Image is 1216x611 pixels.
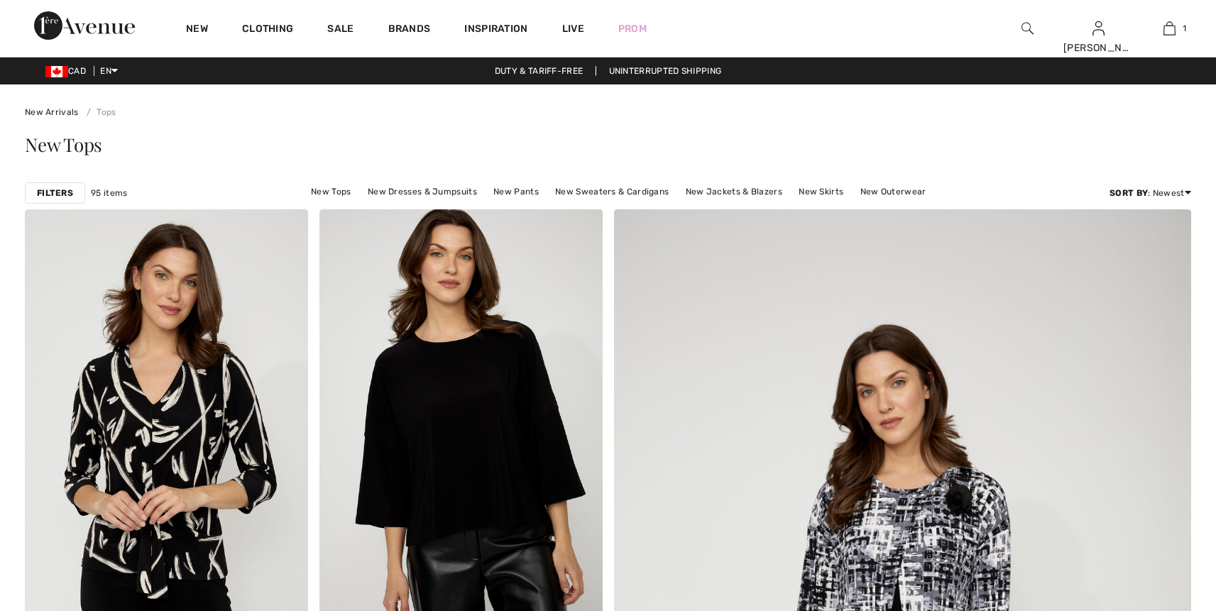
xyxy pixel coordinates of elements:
[34,11,135,40] img: 1ère Avenue
[45,66,92,76] span: CAD
[548,182,676,201] a: New Sweaters & Cardigans
[361,182,484,201] a: New Dresses & Jumpsuits
[1183,22,1186,35] span: 1
[327,23,354,38] a: Sale
[37,187,73,199] strong: Filters
[792,182,850,201] a: New Skirts
[853,182,933,201] a: New Outerwear
[100,66,118,76] span: EN
[1134,20,1204,37] a: 1
[1163,20,1176,37] img: My Bag
[304,182,358,201] a: New Tops
[81,107,116,117] a: Tops
[45,66,68,77] img: Canadian Dollar
[388,23,431,38] a: Brands
[618,21,647,36] a: Prom
[1092,20,1105,37] img: My Info
[562,21,584,36] a: Live
[91,187,127,199] span: 95 items
[186,23,208,38] a: New
[1092,21,1105,35] a: Sign In
[1110,188,1148,198] strong: Sort By
[25,132,102,157] span: New Tops
[25,107,79,117] a: New Arrivals
[464,23,527,38] span: Inspiration
[679,182,789,201] a: New Jackets & Blazers
[1063,40,1133,55] div: [PERSON_NAME]
[1110,187,1191,199] div: : Newest
[486,182,546,201] a: New Pants
[242,23,293,38] a: Clothing
[1021,20,1034,37] img: search the website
